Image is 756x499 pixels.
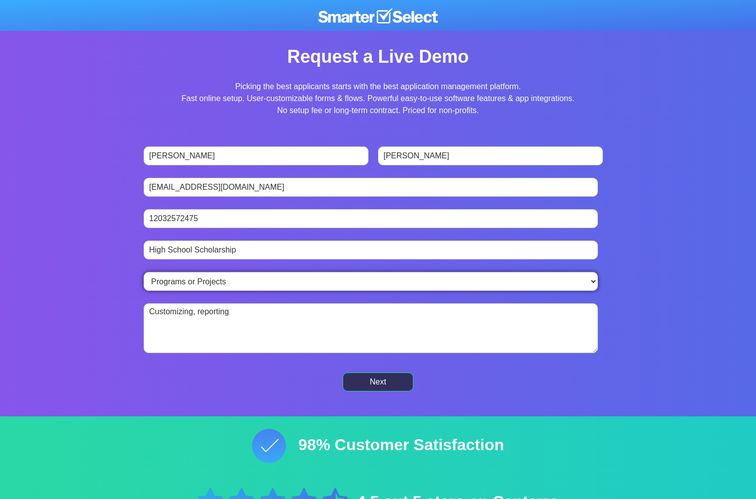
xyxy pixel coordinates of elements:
span: Customer Satisfaction [335,436,504,454]
iframe: Chat Widget [706,451,756,499]
textarea: Customizing, reporting [144,303,598,353]
strong: 98% [298,436,330,454]
input: Email Address [144,178,598,197]
img: SmarterSelect-Logo-WHITE-1024x132 [318,8,438,23]
img: tick [252,429,286,463]
span: Fast online setup. User-customizable forms & flows. Powerful easy-to-use software features & app ... [182,94,574,103]
input: Last Name [378,146,603,165]
input: Phone Number [144,209,598,228]
div: Request a Live Demo [94,45,662,68]
input: First Name [144,146,369,165]
input: Organization Name [144,241,598,259]
span: Picking the best applicants starts with the best application management platform. [235,82,521,91]
input: Next [343,373,414,392]
span: No setup fee or long-term contract. Priced for non-profits. [277,106,479,115]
